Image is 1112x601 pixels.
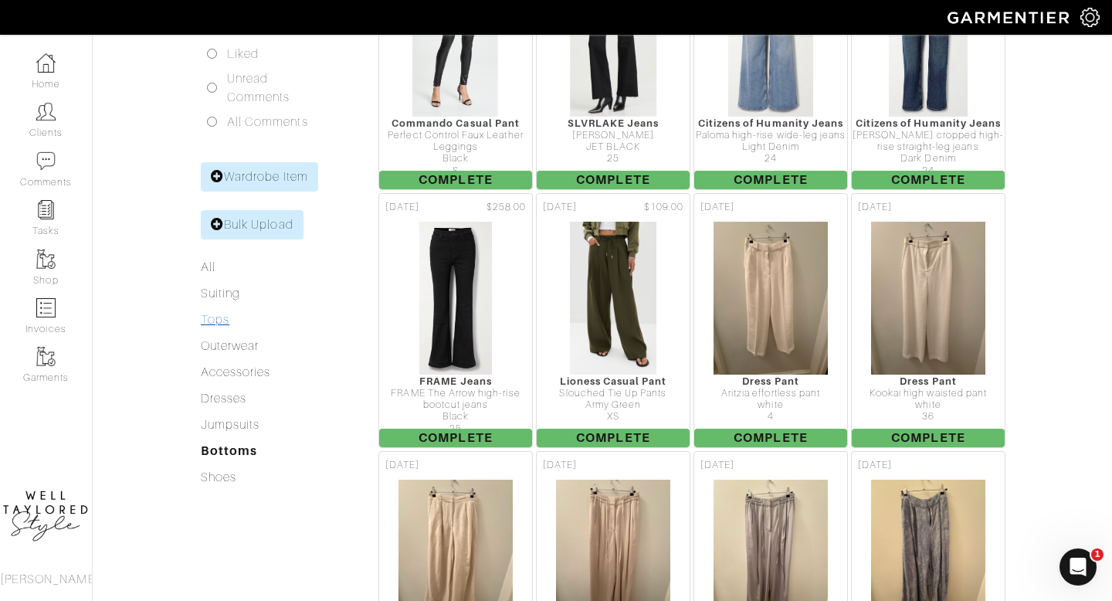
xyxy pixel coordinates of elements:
a: Wardrobe Item [201,162,318,192]
div: Perfect Control Faux Leather Leggings [379,130,532,154]
span: [DATE] [858,200,892,215]
div: Dress Pant [852,375,1005,387]
span: [DATE] [543,200,577,215]
label: Liked [227,45,259,63]
div: Slouched Tie Up Pants [537,388,690,399]
div: Lioness Casual Pant [537,375,690,387]
img: 7HXcujuUPMUDc87akk91r7mS [870,221,987,375]
span: $109.00 [644,200,683,215]
img: dashboard-icon-dbcd8f5a0b271acd01030246c82b418ddd0df26cd7fceb0bd07c9910d44c42f6.png [36,53,56,73]
div: Dress Pant [694,375,847,387]
span: [DATE] [858,458,892,473]
span: [DATE] [700,458,734,473]
label: All Comments [227,113,308,131]
div: Kookai high waisted pant [852,388,1005,399]
div: [PERSON_NAME] cropped high-rise straight-leg jeans [852,130,1005,154]
div: 25 [379,423,532,435]
span: Complete [379,429,532,447]
a: Suiting [201,287,240,300]
span: Complete [694,171,847,189]
span: Complete [379,171,532,189]
a: [DATE] Dress Pant Kookai high waisted pant white 36 Complete [849,192,1007,450]
div: Dark Denim [852,153,1005,165]
a: [DATE] $109.00 Lioness Casual Pant Slouched Tie Up Pants Army Green XS Complete [534,192,692,450]
a: Outerwear [201,339,259,353]
a: Accessories [201,365,271,379]
div: Black [379,153,532,165]
span: [DATE] [700,200,734,215]
img: comment-icon-a0a6a9ef722e966f86d9cbdc48e553b5cf19dbc54f86b18d962a5391bc8f6eb6.png [36,151,56,171]
span: Complete [537,171,690,189]
a: Bulk Upload [201,210,303,239]
a: Tops [201,313,229,327]
img: gear-icon-white-bd11855cb880d31180b6d7d6211b90ccbf57a29d726f0c71d8c61bd08dd39cc2.png [1080,8,1100,27]
span: [DATE] [385,200,419,215]
div: XS [537,411,690,423]
img: garments-icon-b7da505a4dc4fd61783c78ac3ca0ef83fa9d6f193b1c9dc38574b1d14d53ca28.png [36,347,56,366]
img: VnBoKvGaCNnix5p6nWhv58D9 [713,221,829,375]
a: [DATE] $258.00 FRAME Jeans FRAME The Arrow high-rise bootcut jeans Black 25 Complete [377,192,534,450]
div: SLVRLAKE Jeans [537,117,690,129]
img: garments-icon-b7da505a4dc4fd61783c78ac3ca0ef83fa9d6f193b1c9dc38574b1d14d53ca28.png [36,250,56,269]
div: white [852,399,1005,411]
a: [DATE] Dress Pant Aritzia effortless pant white 4 Complete [692,192,849,450]
div: 25 [537,153,690,165]
span: Complete [694,429,847,447]
span: $258.00 [486,200,526,215]
div: Paloma high-rise wide-leg jeans [694,130,847,141]
label: Unread Comments [227,70,332,107]
img: pgnpYiDqR5a5adUtgK1mA1wV [569,221,657,375]
div: FRAME The Arrow high-rise bootcut jeans [379,388,532,412]
span: Complete [537,429,690,447]
div: Citizens of Humanity Jeans [852,117,1005,129]
div: 24 [852,165,1005,177]
div: FRAME Jeans [379,375,532,387]
a: Shoes [201,470,236,484]
div: white [694,399,847,411]
div: JET BLACK [537,141,690,153]
div: Aritzia effortless pant [694,388,847,399]
div: Light Denim [694,141,847,153]
span: [DATE] [385,458,419,473]
div: [PERSON_NAME] [537,130,690,141]
span: 1 [1091,548,1104,561]
div: 36 [852,411,1005,423]
div: Citizens of Humanity Jeans [694,117,847,129]
div: Black [379,411,532,423]
img: clients-icon-6bae9207a08558b7cb47a8932f037763ab4055f8c8b6bfacd5dc20c3e0201464.png [36,102,56,121]
div: 24 [694,153,847,165]
span: Complete [852,429,1005,447]
a: Bottoms [201,443,257,458]
img: ZEc8YURpznMLGbJ3X9UGucaa [419,221,493,375]
img: reminder-icon-8004d30b9f0a5d33ae49ab947aed9ed385cf756f9e5892f1edd6e32f2345188e.png [36,200,56,219]
span: [DATE] [543,458,577,473]
img: garmentier-logo-header-white-b43fb05a5012e4ada735d5af1a66efaba907eab6374d6393d1fbf88cb4ef424d.png [940,4,1080,31]
a: Jumpsuits [201,418,259,432]
div: S [379,165,532,177]
a: Dresses [201,392,246,406]
iframe: Intercom live chat [1059,548,1097,586]
a: All [201,260,215,274]
span: Complete [852,171,1005,189]
div: 4 [694,411,847,423]
img: orders-icon-0abe47150d42831381b5fb84f609e132dff9fe21cb692f30cb5eec754e2cba89.png [36,298,56,317]
div: Army Green [537,399,690,411]
div: Commando Casual Pant [379,117,532,129]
